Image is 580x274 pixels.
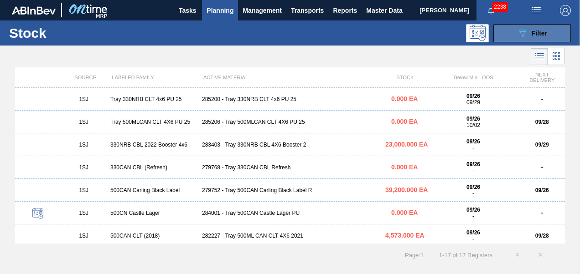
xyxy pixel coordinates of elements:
[466,93,480,99] strong: 09/26
[466,122,480,128] span: 10/02
[541,210,543,216] strong: -
[107,142,198,148] div: 330NRB CBL 2022 Booster 4x6
[207,5,233,16] span: Planning
[198,164,382,171] div: 279768 - Tray 330CAN CBL Refresh
[385,186,428,193] span: 39,200.000 EA
[200,75,383,80] div: ACTIVE MATERIAL
[385,141,428,148] span: 23,000.000 EA
[107,187,198,193] div: 500CAN Carling Black Label
[529,244,552,266] button: >
[466,229,480,236] strong: 09/26
[466,24,489,42] div: Programming: no user selected
[391,209,418,216] span: 0.000 EA
[198,119,382,125] div: 285206 - Tray 500MLCAN CLT 4X6 PU 25
[472,190,474,197] span: -
[466,138,480,145] strong: 09/26
[333,5,357,16] span: Reports
[291,5,324,16] span: Transports
[405,252,424,259] span: Page : 1
[472,236,474,242] span: -
[560,5,571,16] img: Logout
[531,5,542,16] img: userActions
[541,164,543,171] strong: -
[12,6,56,15] img: TNhmsLtSVTkK8tSr43FrP2fwEKptu5GPRR3wAAAABJRU5ErkJggg==
[492,2,508,12] span: 2238
[466,184,480,190] strong: 09/26
[107,119,198,125] div: Tray 500MLCAN CLT 4X6 PU 25
[198,187,382,193] div: 279752 - Tray 500CAN Carling Black Label R
[79,187,88,193] span: 1SJ
[107,96,198,102] div: Tray 330NRB CLT 4x6 PU 25
[472,145,474,151] span: -
[541,96,543,102] strong: -
[385,232,425,239] span: 4,573.000 EA
[382,75,428,80] div: STOCK
[466,161,480,167] strong: 09/26
[472,167,474,174] span: -
[428,75,519,80] div: Below Min - OOS
[366,5,402,16] span: Master Data
[535,142,549,148] strong: 09/29
[79,119,88,125] span: 1SJ
[437,252,492,259] span: 1 - 17 of 17 Registers
[391,163,418,171] span: 0.000 EA
[198,210,382,216] div: 284001 - Tray 500CAN Castle Lager PU
[198,233,382,239] div: 282227 - Tray 500ML CAN CLT 4X6 2021
[506,244,529,266] button: <
[476,4,506,17] button: Notifications
[532,30,547,37] span: Filter
[198,96,382,102] div: 285200 - Tray 330NRB CLT 4x6 PU 25
[519,72,565,83] div: NEXT DELIVERY
[548,48,565,65] div: Card Vision
[391,95,418,102] span: 0.000 EA
[79,164,88,171] span: 1SJ
[107,233,198,239] div: 500CAN CLT (2018)
[177,5,197,16] span: Tasks
[535,233,549,239] strong: 09/28
[493,24,571,42] button: Filter
[466,207,480,213] strong: 09/26
[466,116,480,122] strong: 09/26
[391,118,418,125] span: 0.000 EA
[9,28,135,38] h1: Stock
[62,75,108,80] div: SOURCE
[79,96,88,102] span: 1SJ
[472,213,474,219] span: -
[198,142,382,148] div: 283403 - Tray 330NRB CBL 4X6 Booster 2
[107,210,198,216] div: 500CN Castle Lager
[79,233,88,239] span: 1SJ
[531,48,548,65] div: List Vision
[107,164,198,171] div: 330CAN CBL (Refresh)
[535,187,549,193] strong: 09/26
[79,142,88,148] span: 1SJ
[466,99,480,106] span: 09/29
[108,75,199,80] div: LABELED FAMILY
[535,119,549,125] strong: 09/28
[19,208,57,220] div: Scheduled Stock
[243,5,282,16] span: Management
[79,210,88,216] span: 1SJ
